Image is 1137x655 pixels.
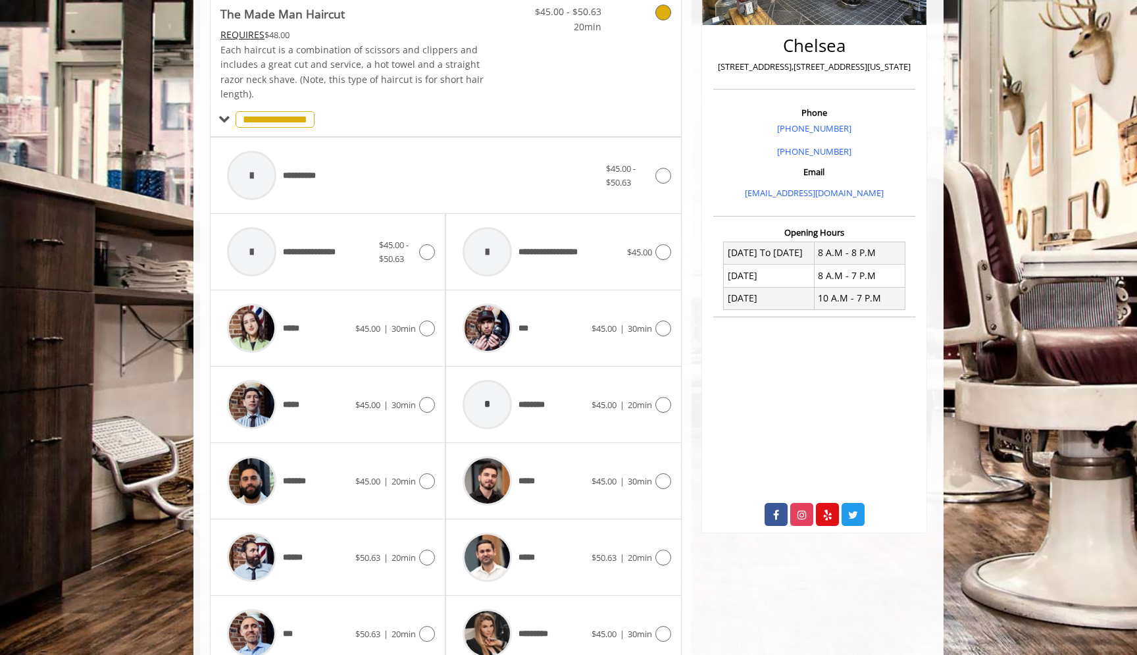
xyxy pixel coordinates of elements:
a: [PHONE_NUMBER] [777,145,851,157]
span: Each haircut is a combination of scissors and clippers and includes a great cut and service, a ho... [220,43,484,100]
h3: Phone [717,108,912,117]
span: 30min [392,399,416,411]
span: $50.63 [355,552,380,563]
span: 20min [392,628,416,640]
span: 30min [628,323,652,334]
td: 10 A.M - 7 P.M [814,287,905,309]
span: $50.63 [355,628,380,640]
b: The Made Man Haircut [220,5,345,23]
span: $45.00 [592,399,617,411]
td: [DATE] [724,287,815,309]
span: 20min [628,399,652,411]
span: $45.00 [592,628,617,640]
div: $48.00 [220,28,485,42]
span: $45.00 [355,399,380,411]
td: [DATE] [724,265,815,287]
span: | [620,628,624,640]
td: [DATE] To [DATE] [724,242,815,264]
span: 20min [628,552,652,563]
td: 8 A.M - 8 P.M [814,242,905,264]
h2: Chelsea [717,36,912,55]
span: | [384,475,388,487]
span: 20min [524,20,601,34]
td: 8 A.M - 7 P.M [814,265,905,287]
span: 20min [392,475,416,487]
h3: Email [717,167,912,176]
span: $45.00 [592,323,617,334]
h3: Opening Hours [713,228,915,237]
span: This service needs some Advance to be paid before we block your appointment [220,28,265,41]
span: | [384,628,388,640]
span: 30min [628,475,652,487]
span: | [620,399,624,411]
span: $45.00 - $50.63 [606,163,636,188]
span: 30min [392,323,416,334]
span: | [384,323,388,334]
span: $45.00 [627,246,652,258]
a: [PHONE_NUMBER] [777,122,851,134]
span: | [620,323,624,334]
span: | [620,552,624,563]
span: $45.00 - $50.63 [524,5,601,19]
span: $45.00 [592,475,617,487]
span: $45.00 - $50.63 [379,239,409,265]
span: 30min [628,628,652,640]
span: $45.00 [355,323,380,334]
a: [EMAIL_ADDRESS][DOMAIN_NAME] [745,187,884,199]
span: $45.00 [355,475,380,487]
span: 20min [392,552,416,563]
p: [STREET_ADDRESS],[STREET_ADDRESS][US_STATE] [717,60,912,74]
span: | [620,475,624,487]
span: | [384,399,388,411]
span: | [384,552,388,563]
span: $50.63 [592,552,617,563]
